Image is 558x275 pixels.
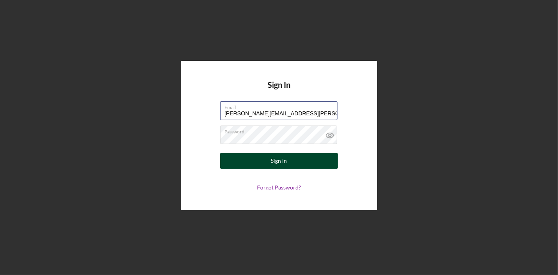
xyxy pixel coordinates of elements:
div: Sign In [271,153,287,169]
label: Email [224,102,337,110]
a: Forgot Password? [257,184,301,191]
button: Sign In [220,153,338,169]
h4: Sign In [268,80,290,101]
label: Password [224,126,337,135]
